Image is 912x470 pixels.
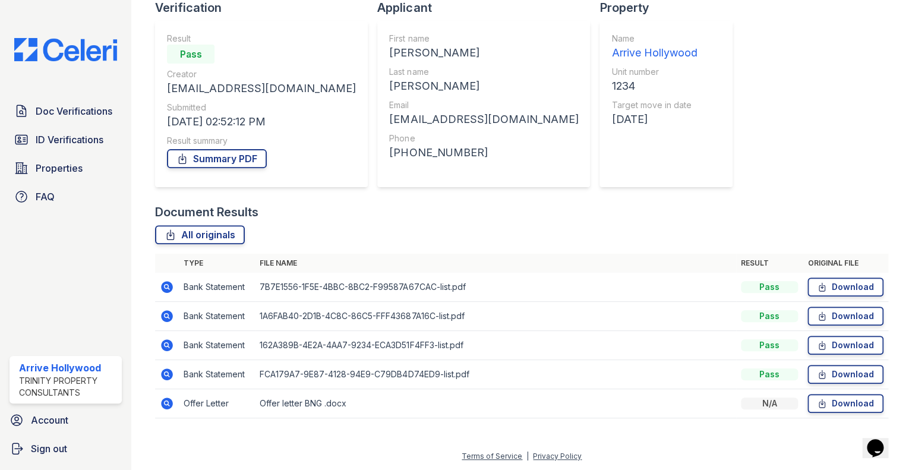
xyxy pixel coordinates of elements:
[807,365,883,384] a: Download
[255,389,736,418] td: Offer letter BNG .docx
[807,307,883,326] a: Download
[526,452,529,460] div: |
[10,156,122,180] a: Properties
[36,190,55,204] span: FAQ
[255,273,736,302] td: 7B7E1556-1F5E-4BBC-8BC2-F99587A67CAC-list.pdf
[611,33,697,45] div: Name
[155,225,245,244] a: All originals
[807,336,883,355] a: Download
[611,66,697,78] div: Unit number
[611,33,697,61] a: Name Arrive Hollywood
[179,254,255,273] th: Type
[36,161,83,175] span: Properties
[31,413,68,427] span: Account
[255,302,736,331] td: 1A6FAB40-2D1B-4C8C-86C5-FFF43687A16C-list.pdf
[389,78,578,94] div: [PERSON_NAME]
[167,149,267,168] a: Summary PDF
[36,133,103,147] span: ID Verifications
[167,135,356,147] div: Result summary
[807,277,883,296] a: Download
[179,360,255,389] td: Bank Statement
[611,99,697,111] div: Target move in date
[10,185,122,209] a: FAQ
[167,80,356,97] div: [EMAIL_ADDRESS][DOMAIN_NAME]
[167,68,356,80] div: Creator
[803,254,888,273] th: Original file
[741,368,798,380] div: Pass
[167,45,214,64] div: Pass
[19,361,117,375] div: Arrive Hollywood
[167,113,356,130] div: [DATE] 02:52:12 PM
[389,133,578,144] div: Phone
[389,33,578,45] div: First name
[389,111,578,128] div: [EMAIL_ADDRESS][DOMAIN_NAME]
[31,441,67,456] span: Sign out
[255,331,736,360] td: 162A389B-4E2A-4AA7-9234-ECA3D51F4FF3-list.pdf
[611,78,697,94] div: 1234
[741,398,798,409] div: N/A
[179,389,255,418] td: Offer Letter
[736,254,803,273] th: Result
[255,254,736,273] th: File name
[741,339,798,351] div: Pass
[611,111,697,128] div: [DATE]
[533,452,582,460] a: Privacy Policy
[179,331,255,360] td: Bank Statement
[389,66,578,78] div: Last name
[167,102,356,113] div: Submitted
[5,437,127,460] a: Sign out
[611,45,697,61] div: Arrive Hollywood
[389,99,578,111] div: Email
[389,45,578,61] div: [PERSON_NAME]
[155,204,258,220] div: Document Results
[5,408,127,432] a: Account
[10,128,122,152] a: ID Verifications
[389,144,578,161] div: [PHONE_NUMBER]
[255,360,736,389] td: FCA179A7-9E87-4128-94E9-C79DB4D74ED9-list.pdf
[10,99,122,123] a: Doc Verifications
[862,422,900,458] iframe: chat widget
[741,310,798,322] div: Pass
[36,104,112,118] span: Doc Verifications
[179,273,255,302] td: Bank Statement
[167,33,356,45] div: Result
[462,452,522,460] a: Terms of Service
[19,375,117,399] div: Trinity Property Consultants
[5,38,127,61] img: CE_Logo_Blue-a8612792a0a2168367f1c8372b55b34899dd931a85d93a1a3d3e32e68fde9ad4.png
[807,394,883,413] a: Download
[179,302,255,331] td: Bank Statement
[741,281,798,293] div: Pass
